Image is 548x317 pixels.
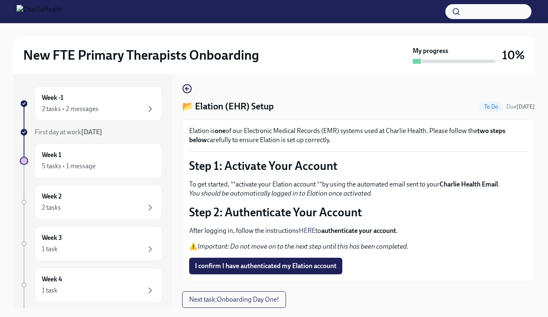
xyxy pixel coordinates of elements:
[20,268,162,302] a: Week 41 task
[81,128,102,136] strong: [DATE]
[189,258,342,274] button: I confirm I have authenticated my Elation account
[42,150,61,160] h6: Week 1
[20,128,162,137] a: First day at work[DATE]
[20,185,162,220] a: Week 22 tasks
[182,291,286,308] button: Next task:Onboarding Day One!
[215,127,226,135] strong: one
[42,93,63,102] h6: Week -1
[502,48,525,63] h3: 10%
[189,226,528,235] p: After logging in, follow the instructions to .
[189,205,528,220] p: Step 2: Authenticate Your Account
[20,226,162,261] a: Week 31 task
[35,128,102,136] span: First day at work
[321,227,396,235] strong: authenticate your account
[195,262,336,270] span: I confirm I have authenticated my Elation account
[20,143,162,178] a: Week 15 tasks • 1 message
[506,103,535,110] span: Due
[42,203,61,212] div: 2 tasks
[23,47,259,63] h2: New FTE Primary Therapists Onboarding
[20,86,162,121] a: Week -12 tasks • 2 messages
[189,189,373,197] em: You should be automatically logged in to Elation once activated.
[182,100,274,113] h4: 📂 Elation (EHR) Setup
[42,286,58,295] div: 1 task
[42,104,99,114] div: 2 tasks • 2 messages
[42,244,58,254] div: 1 task
[517,103,535,110] strong: [DATE]
[189,158,528,173] p: Step 1: Activate Your Account
[413,46,448,56] strong: My progress
[189,180,528,198] p: To get started, **activate your Elation account **by using the automated email sent to your .
[299,227,315,235] a: HERE
[189,295,279,304] span: Next task : Onboarding Day One!
[189,242,528,251] p: ⚠️
[479,104,503,110] span: To Do
[42,162,96,171] div: 5 tasks • 1 message
[17,5,62,18] img: CharlieHealth
[42,275,62,284] h6: Week 4
[42,233,62,242] h6: Week 3
[189,126,528,145] p: Elation is of our Electronic Medical Records (EMR) systems used at Charlie Health. Please follow ...
[197,242,409,250] em: Important: Do not move on to the next step until this has been completed.
[440,180,498,188] strong: Charlie Health Email
[506,103,535,111] span: August 22nd, 2025 07:00
[42,192,62,201] h6: Week 2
